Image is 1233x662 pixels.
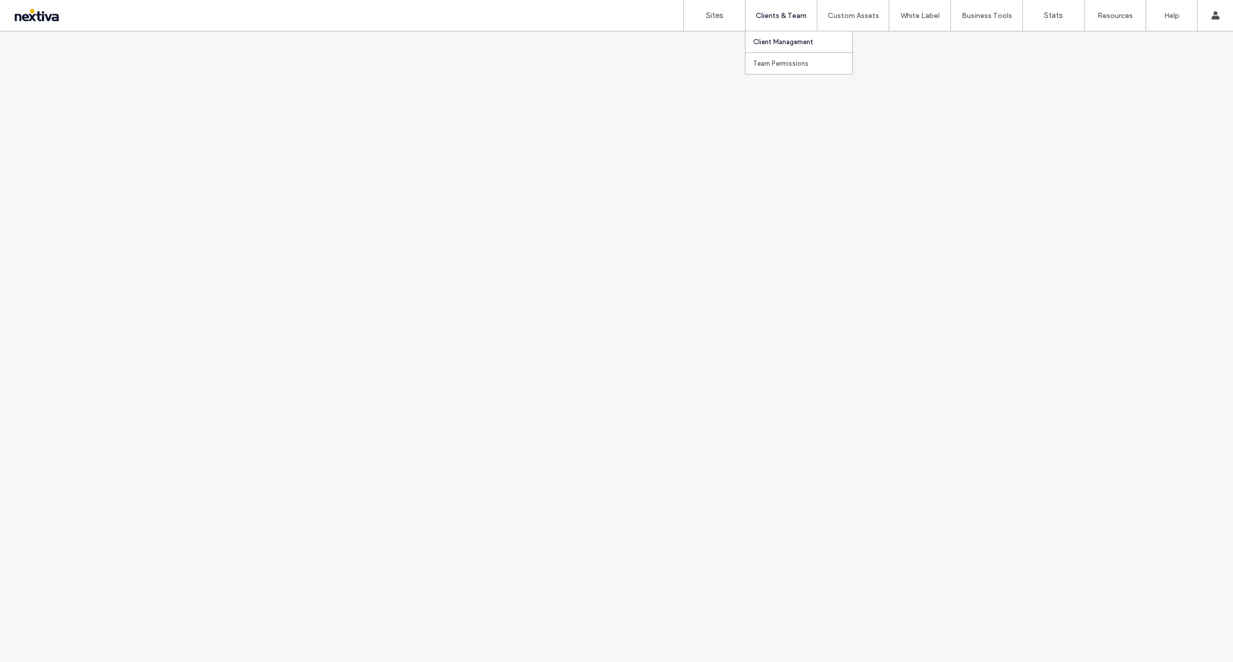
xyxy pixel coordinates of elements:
label: Team Permissions [753,60,809,67]
a: Team Permissions [753,53,852,74]
label: Custom Assets [828,11,879,20]
label: Clients & Team [756,11,807,20]
label: Business Tools [962,11,1012,20]
label: White Label [901,11,940,20]
label: Help [1164,11,1180,20]
label: Stats [1044,11,1063,20]
a: Client Management [753,31,852,52]
span: Help [23,7,44,16]
label: Sites [706,11,723,20]
label: Client Management [753,38,813,46]
label: Resources [1097,11,1133,20]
